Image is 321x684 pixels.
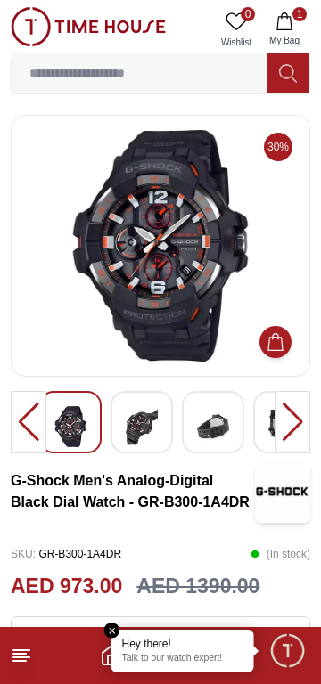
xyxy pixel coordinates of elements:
[11,541,121,567] p: GR-B300-1A4DR
[100,645,121,666] a: Home
[241,7,255,21] span: 0
[104,623,120,639] em: Close tooltip
[214,7,259,53] a: 0Wishlist
[251,541,310,567] p: ( In stock )
[255,460,310,523] img: G-Shock Men's Analog-Digital Black Dial Watch - GR-B300-1A4DR
[197,406,229,447] img: G-Shock Men's Analog-Digital Black Dial Watch - GR-B300-1A4DR
[11,470,255,513] h3: G-Shock Men's Analog-Digital Black Dial Watch - GR-B300-1A4DR
[214,36,259,49] span: Wishlist
[126,406,158,447] img: G-Shock Men's Analog-Digital Black Dial Watch - GR-B300-1A4DR
[262,34,307,47] span: My Bag
[268,631,308,671] div: Chat Widget
[259,326,292,358] button: Add to Cart
[292,7,307,21] span: 1
[264,133,292,161] span: 30%
[122,637,243,651] div: Hey there!
[268,406,300,447] img: G-Shock Men's Analog-Digital Black Dial Watch - GR-B300-1A4DR
[11,571,122,602] h2: AED 973.00
[26,130,295,362] img: G-Shock Men's Analog-Digital Black Dial Watch - GR-B300-1A4DR
[122,653,243,665] p: Talk to our watch expert!
[11,7,166,46] img: ...
[259,7,310,53] button: 1My Bag
[54,406,86,447] img: G-Shock Men's Analog-Digital Black Dial Watch - GR-B300-1A4DR
[136,571,259,602] h3: AED 1390.00
[11,548,36,560] span: SKU :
